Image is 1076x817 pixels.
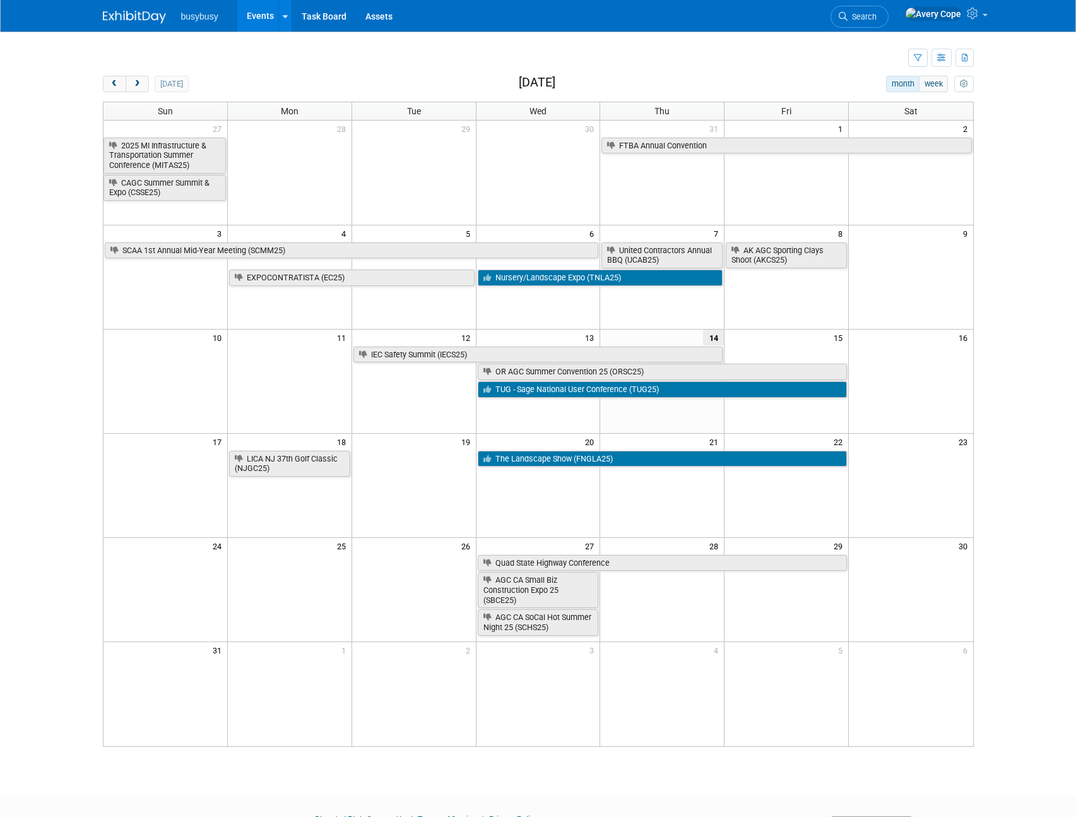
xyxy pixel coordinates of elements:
[848,12,877,21] span: Search
[340,642,352,658] span: 1
[708,434,724,450] span: 21
[601,138,971,154] a: FTBA Annual Convention
[588,642,600,658] span: 3
[962,225,973,241] span: 9
[837,121,848,136] span: 1
[919,76,948,92] button: week
[832,538,848,554] span: 29
[211,642,227,658] span: 31
[781,106,791,116] span: Fri
[229,451,350,477] a: LICA NJ 37th Golf Classic (NJGC25)
[957,434,973,450] span: 23
[211,330,227,345] span: 10
[103,11,166,23] img: ExhibitDay
[584,434,600,450] span: 20
[336,538,352,554] span: 25
[832,330,848,345] span: 15
[905,7,962,21] img: Avery Cope
[229,270,475,286] a: EXPOCONTRATISTA (EC25)
[281,106,299,116] span: Mon
[478,572,599,608] a: AGC CA Small Biz Construction Expo 25 (SBCE25)
[478,381,848,398] a: TUG - Sage National User Conference (TUG25)
[407,106,421,116] span: Tue
[155,76,188,92] button: [DATE]
[831,6,889,28] a: Search
[904,106,918,116] span: Sat
[158,106,173,116] span: Sun
[103,138,226,174] a: 2025 MI Infrastructure & Transportation Summer Conference (MITAS25)
[211,121,227,136] span: 27
[336,434,352,450] span: 18
[886,76,919,92] button: month
[832,434,848,450] span: 22
[962,121,973,136] span: 2
[478,555,848,571] a: Quad State Highway Conference
[588,225,600,241] span: 6
[529,106,547,116] span: Wed
[460,434,476,450] span: 19
[712,225,724,241] span: 7
[336,330,352,345] span: 11
[601,242,723,268] a: United Contractors Annual BBQ (UCAB25)
[519,76,555,90] h2: [DATE]
[211,434,227,450] span: 17
[654,106,670,116] span: Thu
[957,538,973,554] span: 30
[708,121,724,136] span: 31
[460,121,476,136] span: 29
[726,242,847,268] a: AK AGC Sporting Clays Shoot (AKCS25)
[478,270,723,286] a: Nursery/Landscape Expo (TNLA25)
[478,364,848,380] a: OR AGC Summer Convention 25 (ORSC25)
[211,538,227,554] span: 24
[584,330,600,345] span: 13
[460,330,476,345] span: 12
[464,225,476,241] span: 5
[478,609,599,635] a: AGC CA SoCal Hot Summer Night 25 (SCHS25)
[340,225,352,241] span: 4
[126,76,149,92] button: next
[957,330,973,345] span: 16
[336,121,352,136] span: 28
[464,642,476,658] span: 2
[460,538,476,554] span: 26
[216,225,227,241] span: 3
[584,538,600,554] span: 27
[584,121,600,136] span: 30
[962,642,973,658] span: 6
[837,642,848,658] span: 5
[353,347,723,363] a: IEC Safety Summit (IECS25)
[181,11,218,21] span: busybusy
[954,76,973,92] button: myCustomButton
[105,242,599,259] a: SCAA 1st Annual Mid-Year Meeting (SCMM25)
[703,330,724,345] span: 14
[960,80,968,88] i: Personalize Calendar
[103,175,226,201] a: CAGC Summer Summit & Expo (CSSE25)
[103,76,126,92] button: prev
[837,225,848,241] span: 8
[478,451,848,467] a: The Landscape Show (FNGLA25)
[712,642,724,658] span: 4
[708,538,724,554] span: 28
